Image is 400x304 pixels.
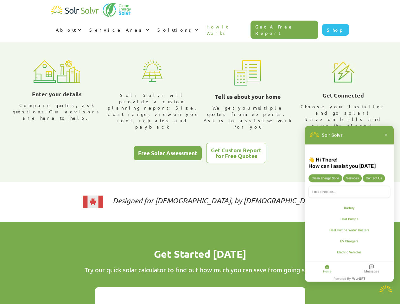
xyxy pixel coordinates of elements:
a: Get Custom Reportfor Free Quotes [206,143,266,163]
h3: Tell us about your home [215,92,281,101]
button: Open chatbot widget [378,282,394,298]
div: Free Solar Assessment [138,150,197,156]
a: Free Solar Assessment [134,146,202,160]
div: Compare quotes, ask questions-Our advisors are here to help. [12,102,102,121]
div: Service Area [85,20,153,39]
div: Get Custom Report for Free Quotes [211,147,262,158]
div: Solutions [157,27,193,33]
div: We get you multiple quotes from experts. Ask us to assist-we work for you [203,104,293,130]
p: Designed for [DEMOGRAPHIC_DATA], by [DEMOGRAPHIC_DATA] [113,197,319,204]
h1: Get Started [DATE] [64,247,336,261]
p: 👋 Hi There! How can I assist you [DATE] [330,259,388,273]
div: Service Area [89,27,144,33]
h3: Enter your details [32,89,82,99]
div: About [51,20,85,39]
a: How It Works [202,17,251,42]
div: About [56,27,76,33]
div: Solr Solvr will provide a custom planning report: Size, cost range, view on you roof, rebates and... [107,92,198,130]
a: Shop [322,24,349,36]
div: Try our quick solar calculator to find out how much you can save from going solar [64,266,336,274]
div: Solutions [153,20,202,39]
div: Choose your installer and go solar! Save on bills and save the planet! [298,103,389,129]
a: Get A Free Report [251,21,318,39]
img: 1702586718.png [378,282,394,298]
h3: Get Connected [322,91,364,100]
